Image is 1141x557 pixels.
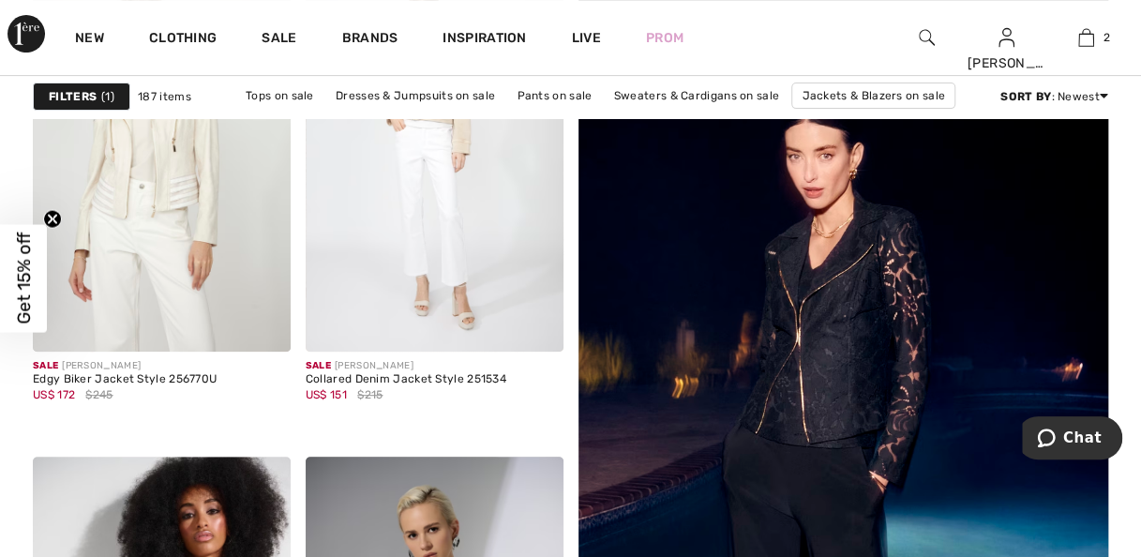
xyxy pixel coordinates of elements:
[443,30,526,50] span: Inspiration
[306,388,347,401] span: US$ 151
[75,30,104,50] a: New
[342,30,398,50] a: Brands
[488,109,580,133] a: Skirts on sale
[998,28,1014,46] a: Sign In
[33,388,75,401] span: US$ 172
[1047,26,1125,49] a: 2
[1022,416,1122,463] iframe: Opens a widget where you can chat to one of our agents
[583,109,704,133] a: Outerwear on sale
[49,88,97,105] strong: Filters
[306,360,331,371] span: Sale
[968,53,1045,73] div: [PERSON_NAME]
[138,88,191,105] span: 187 items
[13,233,35,324] span: Get 15% off
[507,83,601,108] a: Pants on sale
[605,83,788,108] a: Sweaters & Cardigans on sale
[326,83,504,108] a: Dresses & Jumpsuits on sale
[43,210,62,229] button: Close teaser
[149,30,217,50] a: Clothing
[101,88,114,105] span: 1
[33,360,58,371] span: Sale
[1103,29,1110,46] span: 2
[1078,26,1094,49] img: My Bag
[262,30,296,50] a: Sale
[998,26,1014,49] img: My Info
[33,359,217,373] div: [PERSON_NAME]
[236,83,323,108] a: Tops on sale
[357,386,383,403] span: $215
[306,359,506,373] div: [PERSON_NAME]
[1000,90,1051,103] strong: Sort By
[572,28,601,48] a: Live
[8,15,45,53] img: 1ère Avenue
[306,373,506,386] div: Collared Denim Jacket Style 251534
[85,386,113,403] span: $245
[919,26,935,49] img: search the website
[33,373,217,386] div: Edgy Biker Jacket Style 256770U
[791,83,955,109] a: Jackets & Blazers on sale
[646,28,683,48] a: Prom
[1000,88,1108,105] div: : Newest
